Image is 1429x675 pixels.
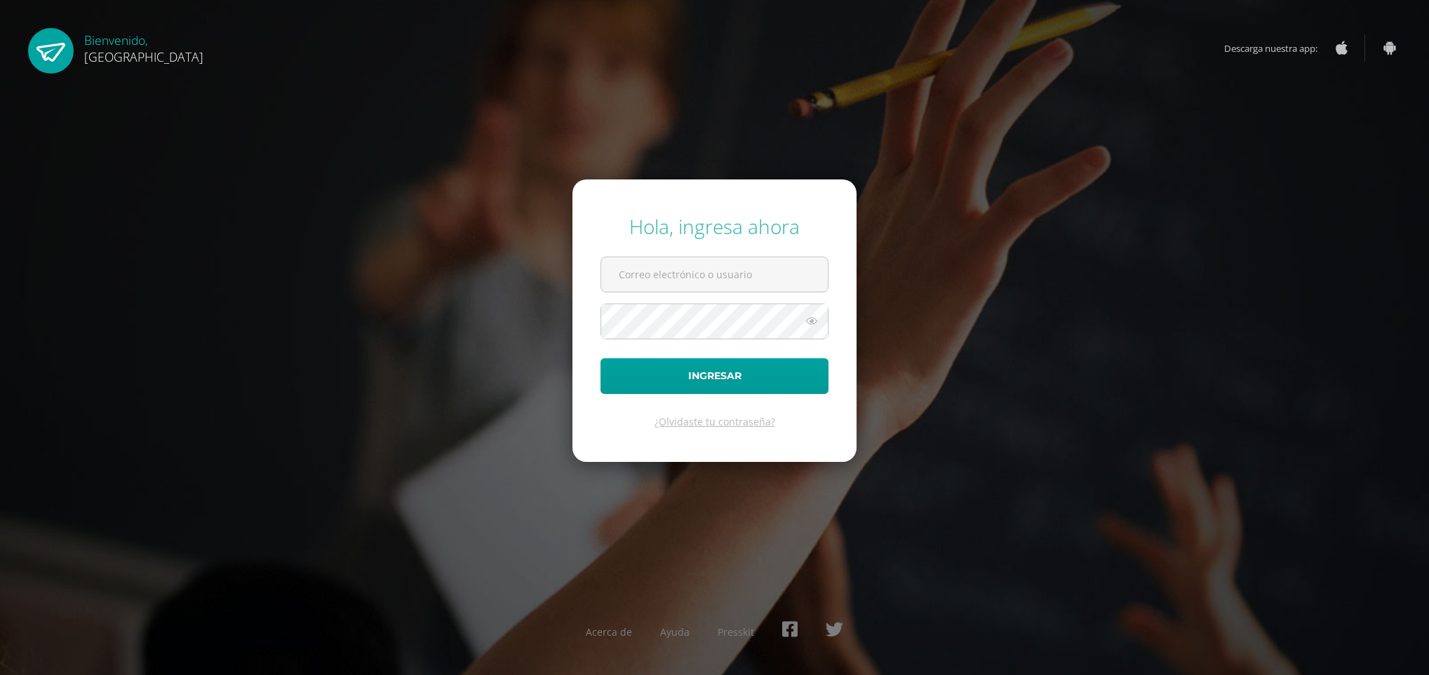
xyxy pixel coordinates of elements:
[601,257,828,292] input: Correo electrónico o usuario
[660,625,690,639] a: Ayuda
[1224,35,1331,62] span: Descarga nuestra app:
[586,625,632,639] a: Acerca de
[601,358,828,394] button: Ingresar
[84,28,203,65] div: Bienvenido,
[601,213,828,240] div: Hola, ingresa ahora
[84,48,203,65] span: [GEOGRAPHIC_DATA]
[718,625,754,639] a: Presskit
[655,415,775,428] a: ¿Olvidaste tu contraseña?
